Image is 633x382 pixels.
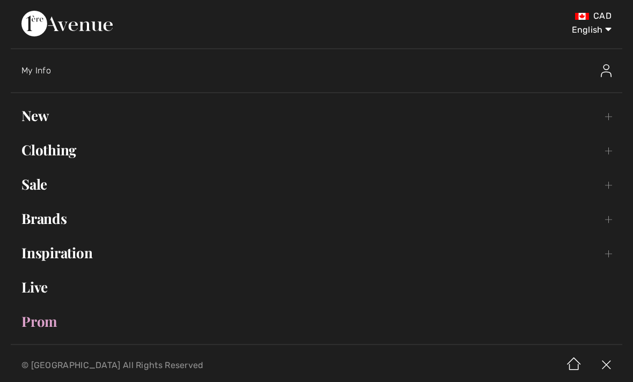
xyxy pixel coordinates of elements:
a: My InfoMy Info [21,54,622,88]
a: Inspiration [11,241,622,265]
a: New [11,104,622,128]
img: X [590,349,622,382]
img: 1ère Avenue [21,11,113,36]
img: My Info [601,64,612,77]
a: Prom [11,310,622,333]
a: Brands [11,207,622,230]
a: Live [11,275,622,299]
span: My Info [21,65,51,76]
div: CAD [372,11,612,21]
a: Sale [11,173,622,196]
p: © [GEOGRAPHIC_DATA] All Rights Reserved [21,362,372,369]
a: Clothing [11,138,622,162]
img: Home [558,349,590,382]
